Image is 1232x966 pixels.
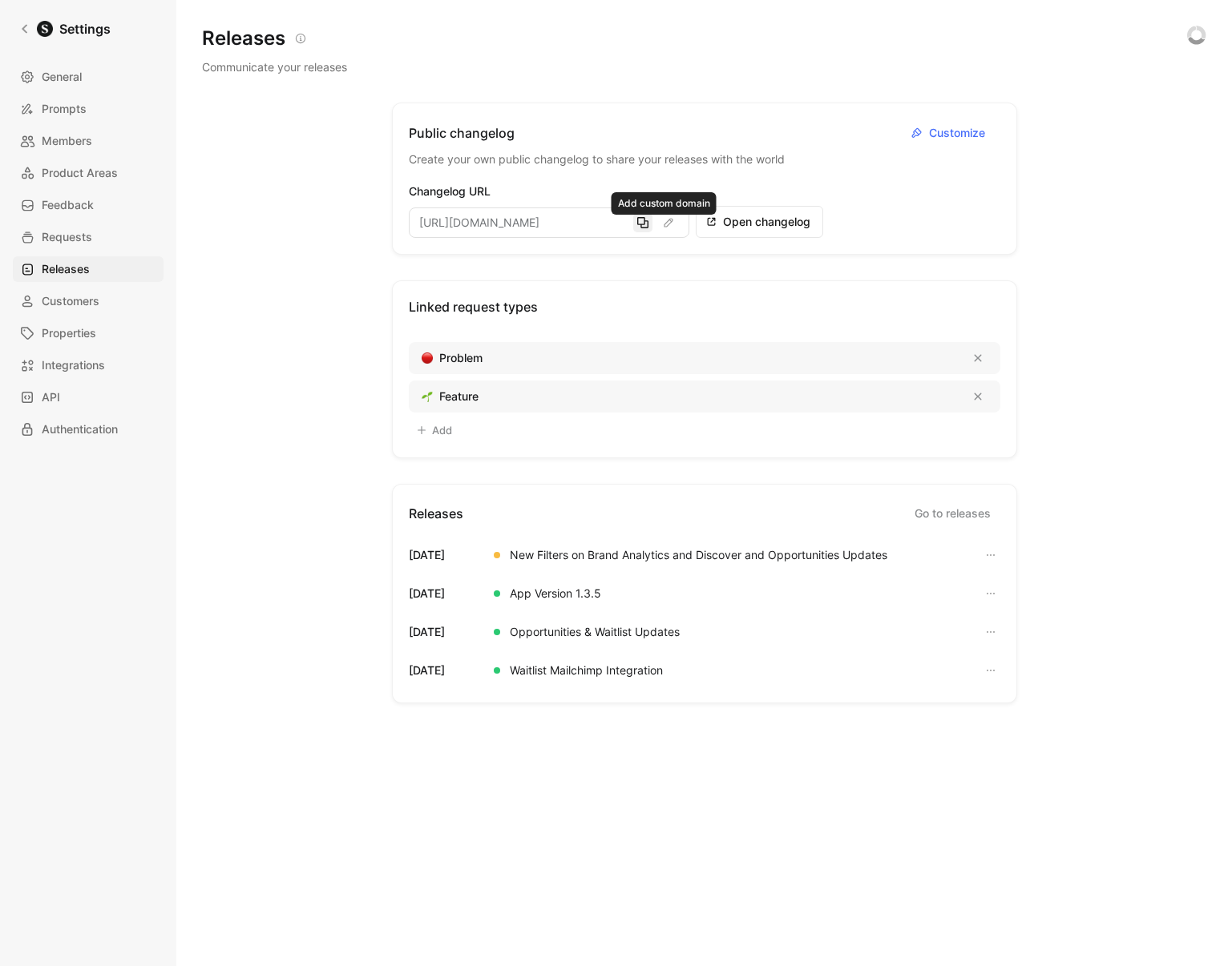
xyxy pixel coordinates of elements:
span: Members [42,131,92,151]
a: Members [13,128,164,154]
a: Customers [13,288,164,314]
button: Add [409,419,459,441]
h1: Settings [59,19,111,38]
button: Open changelog [696,206,823,238]
span: Integrations [42,356,105,375]
span: Open changelog [723,212,813,231]
span: Prompts [42,99,87,119]
a: Authentication [13,417,164,442]
button: Customize [900,119,1000,147]
a: Integrations [13,352,164,378]
span: Create your own public changelog to share your releases with the world [409,150,1000,169]
div: [DATE] [409,661,484,680]
a: General [13,64,164,90]
span: Product Areas [42,163,118,183]
a: API [13,384,164,410]
span: Feedback [42,195,94,215]
a: 🌱Feature [409,380,1000,413]
div: New Filters on Brand Analytics and Discover and Opportunities Updates [510,545,887,565]
span: API [42,388,60,407]
a: Settings [13,13,117,45]
a: Requests [13,224,164,250]
span: Customers [42,292,99,311]
h1: Releases [202,26,285,51]
div: [DATE] [409,545,484,565]
span: Authentication [42,420,118,439]
span: Properties [42,324,96,343]
a: Releases [13,256,164,282]
a: Go to releases [905,501,1000,526]
a: Properties [13,320,164,346]
img: 🔴 [422,352,433,364]
h5: Public changelog [409,123,515,143]
a: Product Areas [13,160,164,186]
span: General [42,67,82,87]
p: Communicate your releases [202,58,347,77]
a: Prompts [13,96,164,122]
span: Requests [42,227,92,247]
div: [DATE] [409,622,484,642]
div: Opportunities & Waitlist Updates [510,622,680,642]
a: 🔴Problem [409,342,1000,374]
h5: Linked request types [409,297,1000,316]
div: Waitlist Mailchimp Integration [510,661,663,680]
a: Feedback [13,192,164,218]
span: Releases [42,260,90,279]
span: Customize [929,123,989,143]
h5: Releases [409,504,463,523]
div: App Version 1.3.5 [510,584,601,603]
div: [DATE] [409,584,484,603]
div: Changelog URL [409,182,689,201]
img: 🌱 [422,391,433,402]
